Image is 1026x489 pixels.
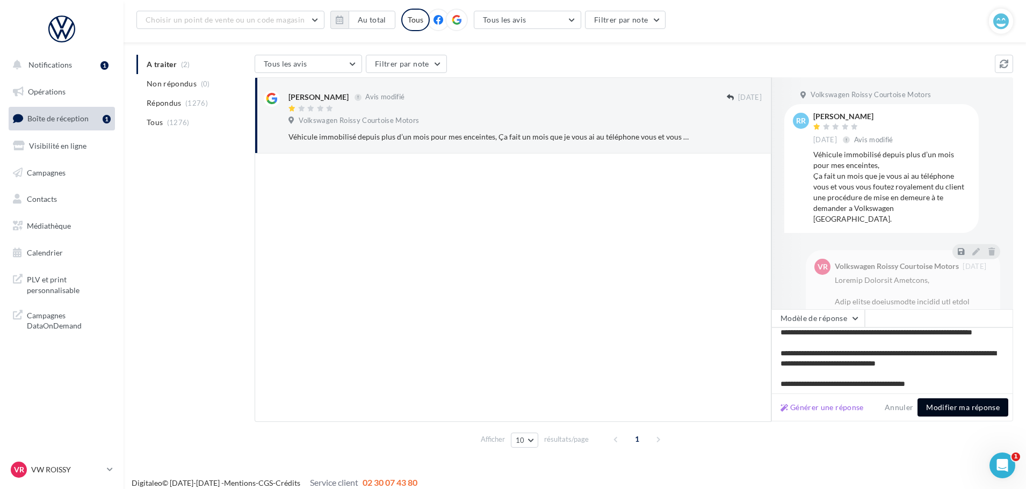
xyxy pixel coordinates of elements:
span: Choisir un point de vente ou un code magasin [146,15,305,24]
a: Mentions [224,478,256,487]
span: Tous les avis [483,15,526,24]
span: VR [14,464,24,475]
a: Boîte de réception1 [6,107,117,130]
div: Volkswagen Roissy Courtoise Motors [835,262,959,270]
a: Digitaleo [132,478,162,487]
span: 02 30 07 43 80 [363,477,417,487]
span: 10 [516,436,525,444]
a: PLV et print personnalisable [6,268,117,300]
span: Volkswagen Roissy Courtoise Motors [811,90,931,100]
span: Campagnes [27,167,66,177]
span: PLV et print personnalisable [27,272,111,295]
a: CGS [258,478,273,487]
a: Opérations [6,81,117,103]
div: Tous [401,9,430,31]
span: Tous [147,117,163,128]
span: Médiathèque [27,221,71,230]
span: Notifications [28,60,72,69]
p: VW ROISSY [31,464,103,475]
span: 1 [1011,452,1020,461]
button: Filtrer par note [366,55,447,73]
div: [PERSON_NAME] [813,113,895,120]
div: Véhicule immobilisé depuis plus d’un mois pour mes enceintes, Ça fait un mois que je vous ai au t... [288,132,692,142]
button: Filtrer par note [585,11,666,29]
iframe: Intercom live chat [989,452,1015,478]
button: Modèle de réponse [771,309,865,327]
span: RR [796,115,806,126]
span: Tous les avis [264,59,307,68]
span: VR [818,261,828,272]
span: Non répondus [147,78,197,89]
span: © [DATE]-[DATE] - - - [132,478,417,487]
button: Tous les avis [255,55,362,73]
span: Campagnes DataOnDemand [27,308,111,331]
div: 1 [100,61,109,70]
span: 1 [628,430,646,448]
a: Contacts [6,188,117,210]
a: Visibilité en ligne [6,135,117,157]
button: 10 [511,433,538,448]
span: Afficher [481,434,505,444]
button: Au total [330,11,395,29]
a: Médiathèque [6,215,117,237]
span: Avis modifié [365,93,404,101]
span: Opérations [28,87,66,96]
div: 1 [103,115,111,123]
button: Modifier ma réponse [917,398,1008,417]
span: [DATE] [963,263,986,270]
span: Volkswagen Roissy Courtoise Motors [299,116,419,126]
span: (0) [201,79,210,88]
button: Notifications 1 [6,54,113,76]
span: (1276) [185,99,208,107]
span: [DATE] [738,93,762,103]
button: Annuler [880,401,917,414]
span: Avis modifié [854,135,893,144]
span: Contacts [27,194,57,203]
div: [PERSON_NAME] [288,92,349,103]
span: Visibilité en ligne [29,141,86,150]
button: Choisir un point de vente ou un code magasin [136,11,324,29]
span: Boîte de réception [27,114,89,123]
button: Tous les avis [474,11,581,29]
a: Campagnes [6,162,117,184]
a: Campagnes DataOnDemand [6,304,117,335]
span: résultats/page [544,434,589,444]
span: Répondus [147,98,182,108]
a: Calendrier [6,242,117,264]
span: (1276) [167,118,190,127]
a: Crédits [276,478,300,487]
button: Générer une réponse [776,401,868,414]
a: VR VW ROISSY [9,459,115,480]
div: Véhicule immobilisé depuis plus d’un mois pour mes enceintes, Ça fait un mois que je vous ai au t... [813,149,970,224]
span: [DATE] [813,135,837,145]
span: Service client [310,477,358,487]
span: Calendrier [27,248,63,257]
button: Au total [349,11,395,29]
